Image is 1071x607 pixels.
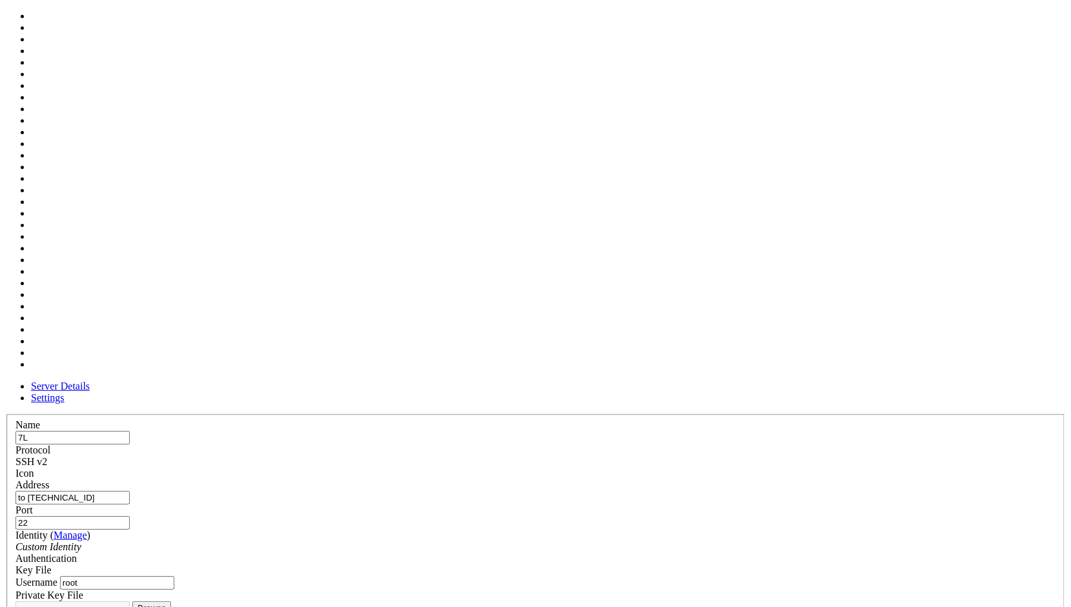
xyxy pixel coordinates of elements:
div: Key File [15,564,1056,576]
div: Custom Identity [15,541,1056,553]
input: Host Name or IP [15,491,130,504]
label: Username [15,577,57,588]
input: Server Name [15,431,130,444]
label: Address [15,479,49,490]
input: Login Username [60,576,174,590]
i: Custom Identity [15,541,81,552]
input: Port Number [15,516,130,530]
label: Private Key File [15,590,83,601]
label: Protocol [15,444,50,455]
label: Icon [15,468,34,479]
a: Settings [31,392,65,403]
a: Manage [54,530,87,541]
label: Port [15,504,33,515]
div: SSH v2 [15,456,1056,468]
a: Server Details [31,381,90,392]
label: Identity [15,530,90,541]
span: Key File [15,564,52,575]
label: Authentication [15,553,77,564]
span: ( ) [50,530,90,541]
label: Name [15,419,40,430]
span: SSH v2 [15,456,47,467]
